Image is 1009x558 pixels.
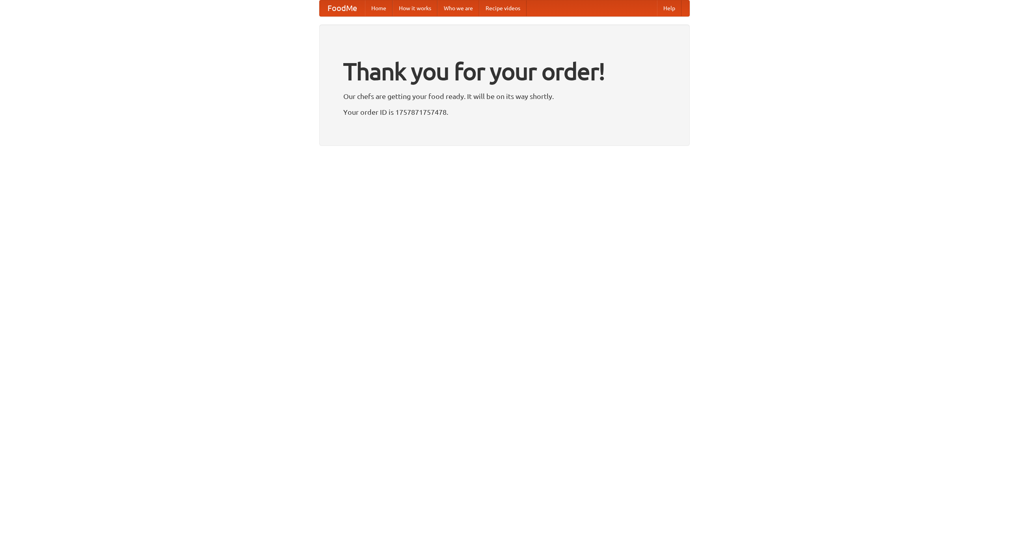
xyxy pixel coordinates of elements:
a: How it works [393,0,437,16]
a: Help [657,0,681,16]
a: Recipe videos [479,0,527,16]
a: Home [365,0,393,16]
p: Our chefs are getting your food ready. It will be on its way shortly. [343,90,666,102]
a: Who we are [437,0,479,16]
a: FoodMe [320,0,365,16]
p: Your order ID is 1757871757478. [343,106,666,118]
h1: Thank you for your order! [343,52,666,90]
